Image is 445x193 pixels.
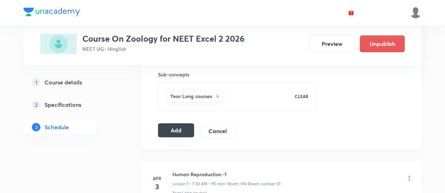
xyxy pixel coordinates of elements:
button: Add [158,123,194,137]
h5: Schedule [44,123,69,131]
h4: 3 [150,181,164,192]
img: nikita patil [410,7,422,19]
h3: Course On Zoology for NEET Excel 2 2026 [82,34,245,44]
h5: Course details [44,78,82,87]
button: Preview [309,35,354,52]
img: avatar [348,9,354,16]
button: Unpublish [360,35,405,52]
a: Company Logo [23,8,80,18]
img: AF65B019-6357-42AA-9152-A4B71D53C8F3_plus.png [40,34,77,54]
a: 2Specifications [23,98,119,112]
img: Company Logo [23,8,80,16]
p: Lesson 1 • 7:30 AM • 90 min [172,181,225,187]
p: 2 [32,101,40,109]
p: 3 [32,123,40,131]
button: avatar [345,7,357,18]
p: 1 [32,78,40,87]
h6: Human Reproduction -1 [172,171,280,178]
h5: Specifications [44,101,81,109]
h6: Year Long courses [170,92,212,100]
h6: Sub-concepts [158,71,316,78]
h6: Apr [150,175,164,181]
p: NEET UG • Hinglish [82,45,245,53]
button: Cancel [200,124,236,138]
a: 1Course details [23,75,119,89]
p: CLEAR [295,93,308,99]
p: • Room VN-Room number 01 [225,181,280,187]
